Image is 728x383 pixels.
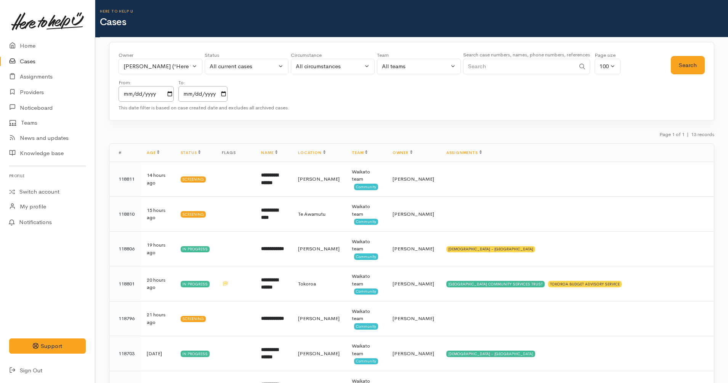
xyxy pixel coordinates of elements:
a: Name [261,150,277,155]
div: Team [377,51,461,59]
th: # [109,144,141,162]
div: All current cases [210,62,277,71]
td: [DATE] [141,336,175,371]
span: Community [354,323,378,329]
div: Waikato team [352,168,380,183]
td: 20 hours ago [141,266,175,301]
span: [PERSON_NAME] [393,280,434,287]
div: Circumstance [291,51,375,59]
div: [GEOGRAPHIC_DATA] COMMUNITY SERVICES TRUST [446,281,545,287]
div: TOKOROA BUDGET ADVISORY SERVICE [548,281,622,287]
span: [PERSON_NAME] [298,176,340,182]
div: To: [178,79,228,87]
a: Owner [393,150,412,155]
span: [PERSON_NAME] [393,315,434,322]
a: Status [181,150,201,155]
div: [DEMOGRAPHIC_DATA] - [GEOGRAPHIC_DATA] [446,246,535,252]
div: All teams [382,62,449,71]
div: From: [119,79,174,87]
span: [PERSON_NAME] [298,315,340,322]
span: [PERSON_NAME] [298,245,340,252]
input: Search [463,59,575,74]
td: 118810 [109,197,141,232]
button: All teams [377,59,461,74]
div: Owner [119,51,202,59]
button: All current cases [205,59,289,74]
span: Tokoroa [298,280,316,287]
span: [PERSON_NAME] [393,176,434,182]
div: [PERSON_NAME] ('Here to help u') [123,62,191,71]
span: Community [354,184,378,190]
button: 100 [595,59,621,74]
div: Screening [181,316,206,322]
a: Age [147,150,159,155]
button: All circumstances [291,59,375,74]
td: 118811 [109,162,141,197]
span: [PERSON_NAME] [393,245,434,252]
div: Waikato team [352,238,380,253]
small: Search case numbers, names, phone numbers, references [463,51,590,58]
span: [PERSON_NAME] [393,350,434,357]
span: [PERSON_NAME] [393,211,434,217]
div: Page size [595,51,621,59]
button: Katarina Daly ('Here to help u') [119,59,202,74]
div: All circumstances [296,62,363,71]
button: Search [671,56,705,75]
div: Screening [181,176,206,183]
div: In progress [181,351,210,357]
span: Community [354,358,378,364]
span: | [687,131,689,138]
td: 14 hours ago [141,162,175,197]
a: Location [298,150,325,155]
button: Support [9,338,86,354]
h6: Profile [9,171,86,181]
td: 21 hours ago [141,301,175,336]
span: Community [354,253,378,260]
td: 118801 [109,266,141,301]
div: 100 [600,62,609,71]
div: In progress [181,281,210,287]
span: [PERSON_NAME] [298,350,340,357]
a: Team [352,150,367,155]
div: [DEMOGRAPHIC_DATA] - [GEOGRAPHIC_DATA] [446,351,535,357]
td: 118796 [109,301,141,336]
span: Te Awamutu [298,211,326,217]
td: 15 hours ago [141,197,175,232]
span: Community [354,219,378,225]
td: 118806 [109,231,141,266]
div: This date filter is based on case created date and excludes all archived cases. [119,104,705,112]
div: In progress [181,246,210,252]
div: Waikato team [352,308,380,322]
td: 19 hours ago [141,231,175,266]
a: Assignments [446,150,482,155]
div: Waikato team [352,272,380,287]
div: Status [205,51,289,59]
td: 118703 [109,336,141,371]
div: Waikato team [352,342,380,357]
div: Screening [181,211,206,217]
span: Community [354,288,378,295]
small: Page 1 of 1 13 records [659,131,714,138]
div: Waikato team [352,203,380,218]
h6: Here to help u [100,9,728,13]
th: Flags [216,144,255,162]
h1: Cases [100,17,728,28]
